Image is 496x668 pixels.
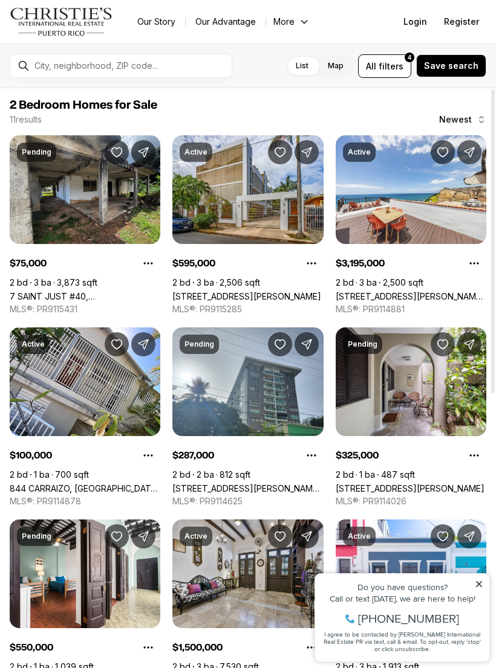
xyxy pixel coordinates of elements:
[431,140,455,164] button: Save Property: 422 Norzagaray St CALLE NORZAGARAY
[439,115,472,124] span: Newest
[457,524,481,548] button: Share Property
[348,339,377,349] p: Pending
[336,483,485,493] a: 367 Call Sol APT. 108, SAN JUAN PR, 00901
[358,54,411,78] button: Allfilters4
[444,17,479,27] span: Register
[457,140,481,164] button: Share Property
[348,147,371,157] p: Active
[105,332,129,356] button: Save Property: 844 CARRAIZO
[10,115,42,124] p: 11 results
[136,443,160,467] button: Property options
[10,99,157,111] span: 2 Bedroom Homes for Sale
[131,524,155,548] button: Share Property
[105,524,129,548] button: Save Property: 260 CALLE SAN FRANCISCO, APT. 3C
[10,291,160,301] a: 7 SAINT JUST #40, CAROLINA PR, 00987
[424,61,478,71] span: Save search
[462,443,486,467] button: Property options
[318,55,353,77] label: Map
[295,332,319,356] button: Share Property
[13,27,175,36] div: Do you have questions?
[22,147,51,157] p: Pending
[299,635,324,660] button: Property options
[15,74,172,97] span: I agree to be contacted by [PERSON_NAME] International Real Estate PR via text, call & email. To ...
[13,39,175,47] div: Call or text [DATE], we are here to help!
[403,17,427,27] span: Login
[286,55,318,77] label: List
[172,291,321,301] a: 114 DONCELLA STREET #3, SAN JUAN PR, 00913
[10,483,160,493] a: 844 CARRAIZO, SAN JUAN PR, 00926
[266,13,317,30] button: More
[105,140,129,164] button: Save Property: 7 SAINT JUST #40
[299,251,324,275] button: Property options
[431,332,455,356] button: Save Property: 367 Call Sol APT. 108
[366,60,376,72] span: All
[131,140,155,164] button: Share Property
[184,532,207,541] p: Active
[348,532,371,541] p: Active
[462,251,486,275] button: Property options
[136,251,160,275] button: Property options
[295,524,319,548] button: Share Property
[299,443,324,467] button: Property options
[295,140,319,164] button: Share Property
[184,147,207,157] p: Active
[268,332,292,356] button: Save Property: 670 Ave Ponce de Leon CARIBBEAN TOWERS APARTMENT
[336,291,486,301] a: 422 Norzagaray St CALLE NORZAGARAY, SAN JUAN PR, 00901
[396,10,434,34] button: Login
[22,339,45,349] p: Active
[416,54,486,77] button: Save search
[50,57,151,69] span: [PHONE_NUMBER]
[408,53,411,62] span: 4
[379,60,403,72] span: filters
[437,10,486,34] button: Register
[136,635,160,660] button: Property options
[431,524,455,548] button: Save Property: 64 CALLE DE SAN FRANCISCO
[184,339,214,349] p: Pending
[186,13,266,30] a: Our Advantage
[128,13,185,30] a: Our Story
[268,524,292,548] button: Save Property: 53 CALLE SAN JOSE OLD SAN JUAN
[172,483,323,493] a: 670 Ave Ponce de Leon CARIBBEAN TOWERS APARTMENT, SAN JUAN PR, 00907
[432,108,494,132] button: Newest
[10,7,113,36] img: logo
[131,332,155,356] button: Share Property
[457,332,481,356] button: Share Property
[268,140,292,164] button: Save Property: 114 DONCELLA STREET #3
[22,532,51,541] p: Pending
